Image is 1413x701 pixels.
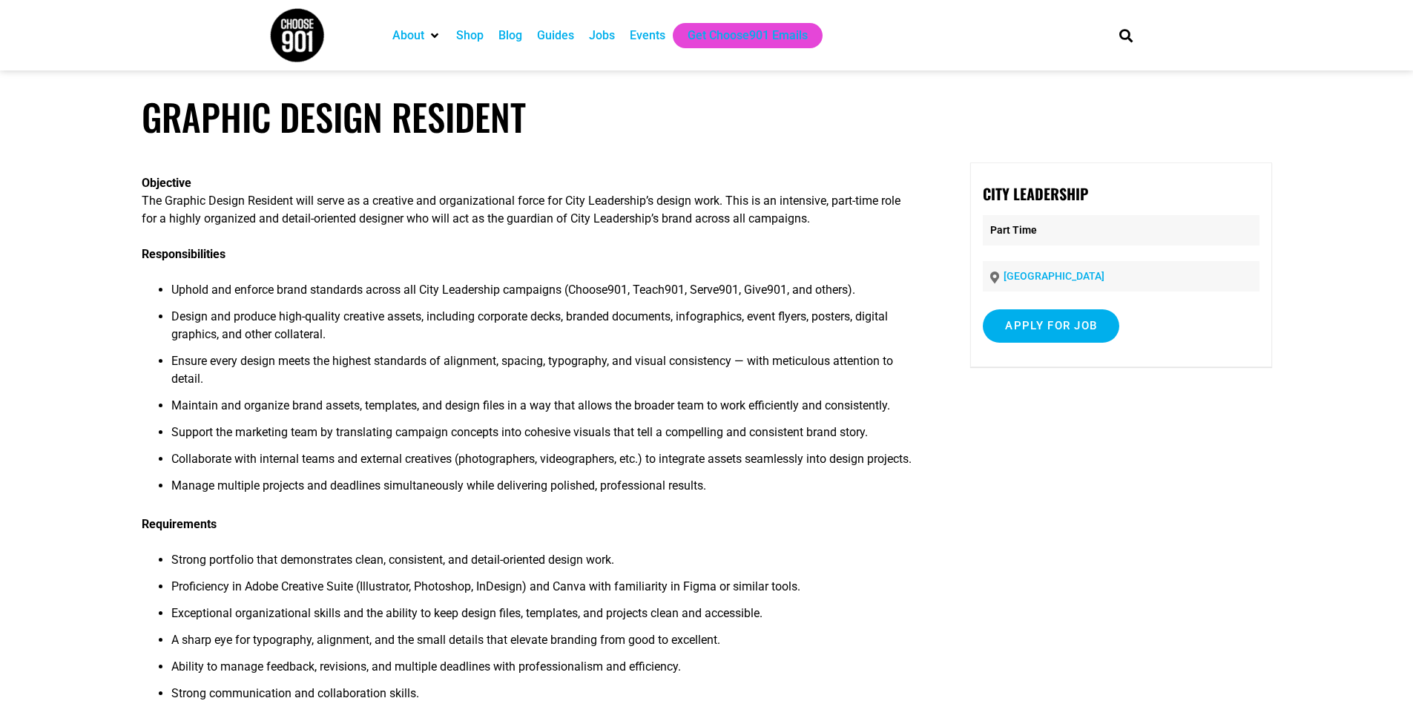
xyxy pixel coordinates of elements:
[171,398,890,412] span: Maintain and organize brand assets, templates, and design files in a way that allows the broader ...
[589,27,615,45] a: Jobs
[385,23,449,48] div: About
[1113,23,1138,47] div: Search
[456,27,484,45] a: Shop
[688,27,808,45] a: Get Choose901 Emails
[171,478,706,493] span: Manage multiple projects and deadlines simultaneously while delivering polished, professional res...
[983,215,1259,246] p: Part Time
[171,686,419,700] span: Strong communication and collaboration skills.
[171,283,855,297] span: Uphold and enforce brand standards across all City Leadership campaigns (Choose901, Teach901, Ser...
[983,182,1088,205] strong: City Leadership
[171,309,888,341] span: Design and produce high-quality creative assets, including corporate decks, branded documents, in...
[171,553,614,567] span: Strong portfolio that demonstrates clean, consistent, and detail-oriented design work.
[498,27,522,45] a: Blog
[171,659,681,674] span: Ability to manage feedback, revisions, and multiple deadlines with professionalism and efficiency.
[171,452,912,466] span: Collaborate with internal teams and external creatives (photographers, videographers, etc.) to in...
[142,517,217,531] b: Requirements
[630,27,665,45] a: Events
[171,579,800,593] span: Proficiency in Adobe Creative Suite (Illustrator, Photoshop, InDesign) and Canva with familiarity...
[142,176,191,190] b: Objective
[385,23,1094,48] nav: Main nav
[142,95,1272,139] h1: Graphic Design Resident
[537,27,574,45] a: Guides
[171,606,763,620] span: Exceptional organizational skills and the ability to keep design files, templates, and projects c...
[142,194,900,226] span: The Graphic Design Resident will serve as a creative and organizational force for City Leadership...
[392,27,424,45] a: About
[171,633,720,647] span: A sharp eye for typography, alignment, and the small details that elevate branding from good to e...
[983,309,1119,343] input: Apply for job
[171,354,893,386] span: Ensure every design meets the highest standards of alignment, spacing, typography, and visual con...
[1004,270,1104,282] a: [GEOGRAPHIC_DATA]
[171,425,868,439] span: Support the marketing team by translating campaign concepts into cohesive visuals that tell a com...
[142,247,225,261] b: Responsibilities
